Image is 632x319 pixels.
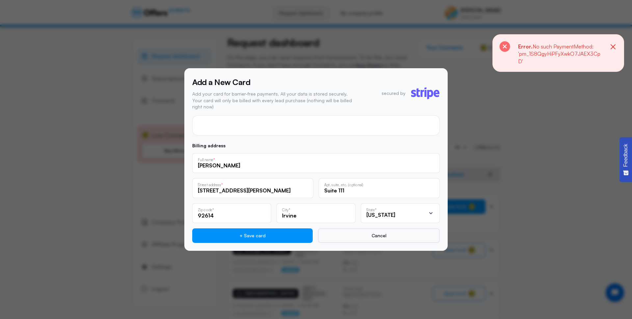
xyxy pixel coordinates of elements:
span: No such PaymentMethod: 'pm_1S8QgyHiPFyXwkO7JAEX3CpD' [518,43,600,65]
p: Billing address [192,143,440,148]
strong: Error. [518,43,533,50]
h5: Add a New Card [192,76,355,88]
span: [US_STATE] [366,212,395,218]
iframe: Secure card payment input frame [198,123,434,128]
button: + Save card [192,228,313,243]
p: secured by [382,90,406,97]
p: City [282,208,289,212]
p: Zip code [198,208,212,212]
p: Full name [198,158,213,161]
p: Apt, suite, etc. (optional) [324,183,363,187]
p: Add your card for barrier-free payments. All your data is stored securely. Your card will only be... [192,91,355,110]
p: State [366,208,375,212]
button: Feedback - Show survey [619,137,632,182]
button: Cancel [318,228,440,243]
span: Feedback [623,144,629,167]
p: Street address [198,183,221,187]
